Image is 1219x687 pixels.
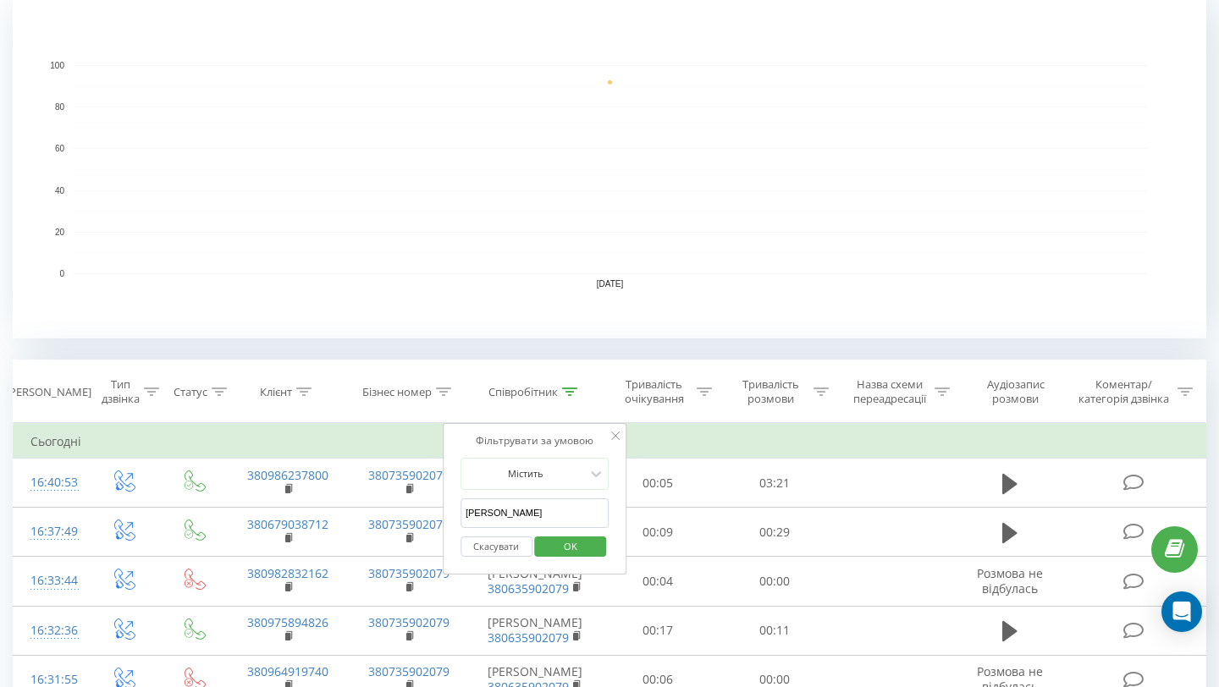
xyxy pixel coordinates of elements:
button: Скасувати [461,536,532,558]
text: 60 [55,145,65,154]
a: 380975894826 [247,614,328,630]
a: 380735902079 [368,467,450,483]
input: Введіть значення [461,498,609,528]
td: 00:09 [600,508,717,557]
div: Фільтрувати за умовою [461,432,609,449]
div: Тип дзвінка [102,377,140,406]
a: 380982832162 [247,565,328,581]
text: 100 [50,61,64,70]
div: Аудіозапис розмови [969,377,1062,406]
td: 00:11 [716,606,833,655]
div: Тривалість розмови [731,377,809,406]
div: 16:32:36 [30,614,71,647]
a: 380735902079 [368,516,450,532]
td: 00:29 [716,508,833,557]
button: OK [535,536,607,558]
a: 380735902079 [368,663,450,679]
div: 16:33:44 [30,564,71,597]
td: 00:05 [600,459,717,508]
a: 380635902079 [488,629,569,646]
text: 40 [55,186,65,195]
td: 00:04 [600,557,717,606]
div: Open Intercom Messenger [1161,591,1202,632]
td: 00:17 [600,606,717,655]
div: Статус [174,385,207,399]
span: OK [547,533,594,559]
a: 380679038712 [247,516,328,532]
td: [PERSON_NAME] [470,606,600,655]
td: 00:00 [716,557,833,606]
div: Бізнес номер [362,385,432,399]
text: 80 [55,102,65,112]
div: 16:40:53 [30,466,71,499]
div: 16:37:49 [30,515,71,548]
text: [DATE] [597,279,624,289]
a: 380735902079 [368,565,450,581]
div: Клієнт [260,385,292,399]
text: 20 [55,228,65,237]
div: Тривалість очікування [615,377,693,406]
span: Розмова не відбулась [977,565,1043,596]
td: 03:21 [716,459,833,508]
a: 380964919740 [247,663,328,679]
text: 0 [59,269,64,278]
a: 380986237800 [247,467,328,483]
a: 380635902079 [488,580,569,596]
td: Сьогодні [14,425,1206,459]
div: Назва схеми переадресації [848,377,930,406]
div: [PERSON_NAME] [6,385,91,399]
div: Коментар/категорія дзвінка [1074,377,1173,406]
div: Співробітник [488,385,558,399]
a: 380735902079 [368,614,450,630]
td: [PERSON_NAME] [470,557,600,606]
